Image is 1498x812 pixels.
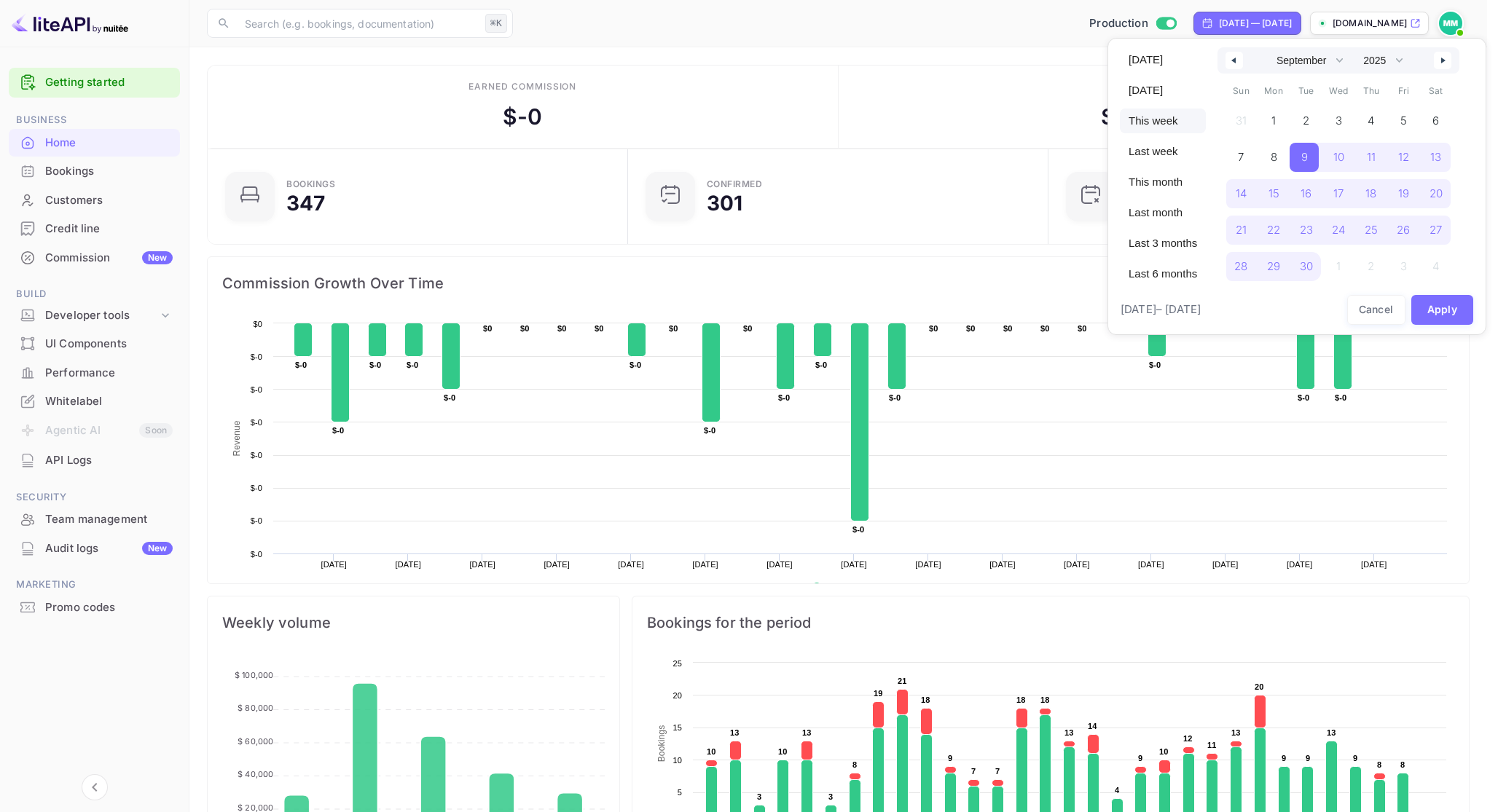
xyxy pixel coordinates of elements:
button: 4 [1354,103,1387,132]
span: 24 [1332,217,1345,243]
button: 3 [1322,103,1355,132]
button: 25 [1354,212,1387,241]
span: 30 [1300,253,1313,280]
span: Wed [1322,79,1355,103]
span: Fri [1387,79,1420,103]
button: 6 [1420,103,1453,132]
span: Sat [1420,79,1453,103]
span: 29 [1267,253,1280,280]
button: 7 [1225,139,1258,168]
button: 27 [1420,212,1453,241]
span: 14 [1236,181,1247,207]
button: 2 [1290,103,1322,132]
button: 13 [1420,139,1453,168]
button: 29 [1258,248,1290,277]
span: 5 [1400,108,1407,134]
span: 17 [1333,181,1344,207]
span: 13 [1430,144,1441,170]
span: 27 [1430,217,1442,243]
button: Last 3 months [1120,231,1206,256]
span: 28 [1234,253,1247,280]
button: 26 [1387,212,1420,241]
button: 18 [1354,176,1387,205]
button: 11 [1354,139,1387,168]
span: 26 [1397,217,1410,243]
button: 19 [1387,176,1420,205]
span: Tue [1290,79,1322,103]
span: 8 [1271,144,1277,170]
span: 1 [1271,108,1276,134]
button: 9 [1290,139,1322,168]
button: 28 [1225,248,1258,277]
span: 6 [1432,108,1439,134]
button: 17 [1322,176,1355,205]
span: 25 [1365,217,1378,243]
span: 4 [1368,108,1374,134]
button: 8 [1258,139,1290,168]
button: 15 [1258,176,1290,205]
span: 10 [1333,144,1344,170]
span: Mon [1258,79,1290,103]
button: [DATE] [1120,47,1206,72]
button: 30 [1290,248,1322,277]
span: [DATE] – [DATE] [1121,301,1201,318]
button: Apply [1411,295,1474,325]
span: 9 [1301,144,1308,170]
button: 22 [1258,212,1290,241]
span: 22 [1267,217,1280,243]
span: 12 [1398,144,1409,170]
button: [DATE] [1120,78,1206,103]
span: 19 [1398,181,1409,207]
button: 16 [1290,176,1322,205]
button: This month [1120,170,1206,194]
button: 10 [1322,139,1355,168]
button: This week [1120,109,1206,133]
span: 21 [1236,217,1247,243]
button: 5 [1387,103,1420,132]
span: 18 [1365,181,1376,207]
button: Last week [1120,139,1206,164]
span: 11 [1367,144,1376,170]
span: 16 [1301,181,1311,207]
span: 23 [1300,217,1313,243]
span: 20 [1430,181,1443,207]
button: Last 6 months [1120,261,1206,286]
button: 12 [1387,139,1420,168]
span: 3 [1336,108,1342,134]
button: 14 [1225,176,1258,205]
span: Thu [1354,79,1387,103]
span: 15 [1268,181,1279,207]
span: Sun [1225,79,1258,103]
button: 24 [1322,212,1355,241]
span: 2 [1303,108,1309,134]
span: 7 [1238,144,1244,170]
button: Last month [1120,200,1206,225]
button: 1 [1258,103,1290,132]
button: 23 [1290,212,1322,241]
button: Cancel [1347,295,1405,325]
button: 20 [1420,176,1453,205]
button: 21 [1225,212,1258,241]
